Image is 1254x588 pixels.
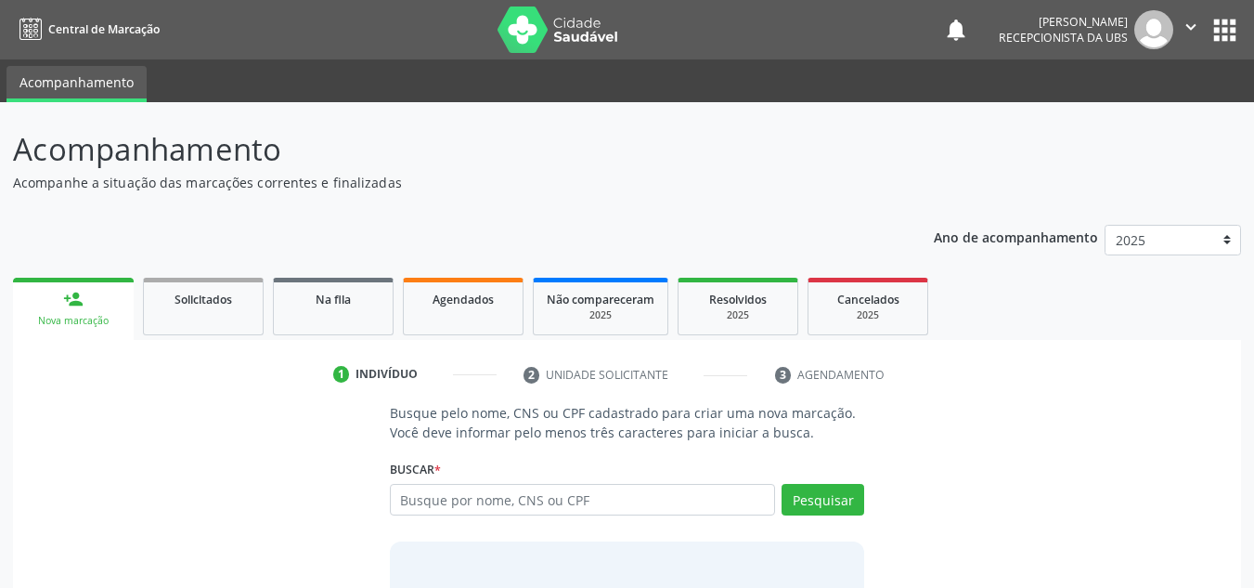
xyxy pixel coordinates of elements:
a: Central de Marcação [13,14,160,45]
p: Ano de acompanhamento [934,225,1098,248]
span: Central de Marcação [48,21,160,37]
span: Não compareceram [547,292,654,307]
span: Solicitados [175,292,232,307]
p: Busque pelo nome, CNS ou CPF cadastrado para criar uma nova marcação. Você deve informar pelo men... [390,403,865,442]
span: Resolvidos [709,292,767,307]
p: Acompanhe a situação das marcações correntes e finalizadas [13,173,873,192]
button: Pesquisar [782,484,864,516]
div: [PERSON_NAME] [999,14,1128,30]
label: Buscar [390,455,441,484]
div: person_add [63,289,84,309]
div: 1 [333,366,350,383]
div: 2025 [692,308,784,322]
span: Recepcionista da UBS [999,30,1128,46]
p: Acompanhamento [13,126,873,173]
div: 2025 [821,308,914,322]
input: Busque por nome, CNS ou CPF [390,484,776,516]
span: Agendados [433,292,494,307]
button:  [1173,10,1209,49]
div: Nova marcação [26,314,121,328]
button: notifications [943,17,969,43]
button: apps [1209,14,1241,46]
div: Indivíduo [356,366,418,383]
i:  [1181,17,1201,37]
span: Cancelados [837,292,899,307]
span: Na fila [316,292,351,307]
a: Acompanhamento [6,66,147,102]
div: 2025 [547,308,654,322]
img: img [1134,10,1173,49]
